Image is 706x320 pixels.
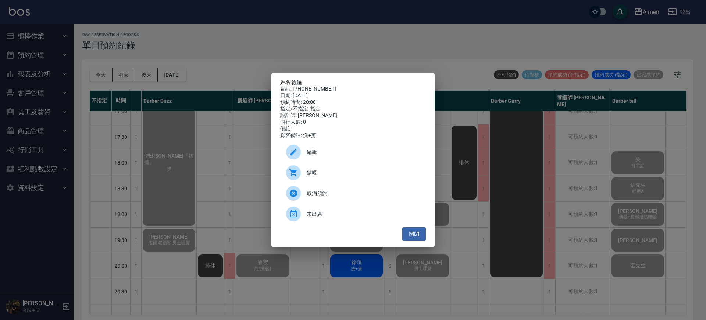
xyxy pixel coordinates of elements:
div: 指定/不指定: 指定 [280,106,426,112]
button: 關閉 [402,227,426,241]
div: 日期: [DATE] [280,92,426,99]
a: 結帳 [280,162,426,183]
div: 備註: [280,126,426,132]
div: 設計師: [PERSON_NAME] [280,112,426,119]
div: 編輯 [280,142,426,162]
div: 未出席 [280,204,426,224]
span: 結帳 [307,169,420,177]
span: 編輯 [307,148,420,156]
div: 顧客備註: 洗+剪 [280,132,426,139]
div: 預約時間: 20:00 [280,99,426,106]
span: 未出席 [307,210,420,218]
div: 同行人數: 0 [280,119,426,126]
div: 取消預約 [280,183,426,204]
a: 徐滙 [292,79,302,85]
span: 取消預約 [307,190,420,197]
p: 姓名: [280,79,426,86]
div: 電話: [PHONE_NUMBER] [280,86,426,92]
